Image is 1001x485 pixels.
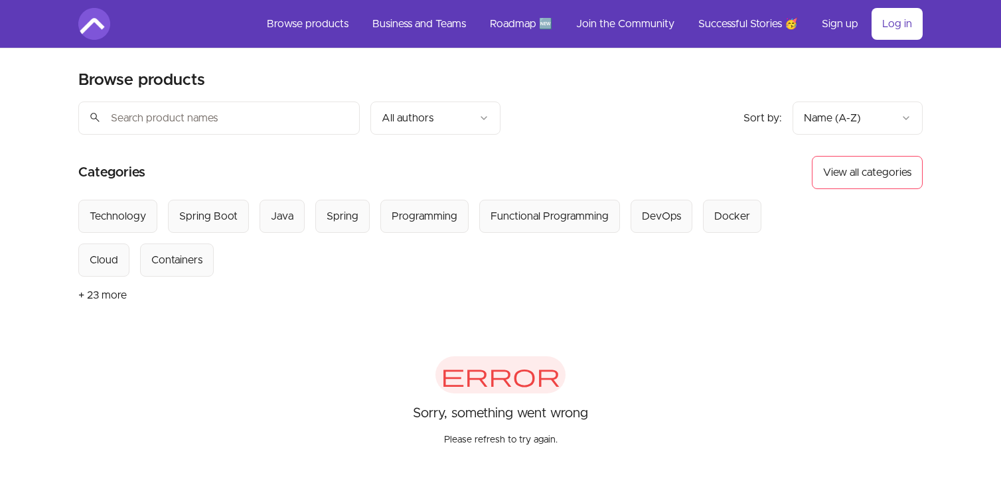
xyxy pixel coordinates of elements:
div: DevOps [642,208,681,224]
span: error [435,356,566,393]
a: Sign up [811,8,869,40]
a: Browse products [256,8,359,40]
span: Sort by: [743,113,782,123]
h1: Browse products [78,70,205,91]
div: Containers [151,252,202,268]
div: Programming [392,208,457,224]
div: Functional Programming [491,208,609,224]
a: Business and Teams [362,8,477,40]
p: Please refresh to try again. [444,423,558,447]
input: Search product names [78,102,360,135]
img: Amigoscode logo [78,8,110,40]
h2: Categories [78,156,145,189]
div: Spring [327,208,358,224]
button: + 23 more [78,277,127,314]
div: Spring Boot [179,208,238,224]
a: Successful Stories 🥳 [688,8,809,40]
div: Docker [714,208,750,224]
button: Product sort options [793,102,923,135]
a: Roadmap 🆕 [479,8,563,40]
a: Join the Community [566,8,685,40]
nav: Main [256,8,923,40]
button: Filter by author [370,102,501,135]
div: Cloud [90,252,118,268]
p: Sorry, something went wrong [413,404,588,423]
div: Technology [90,208,146,224]
a: Log in [872,8,923,40]
span: search [89,108,101,127]
button: View all categories [812,156,923,189]
div: Java [271,208,293,224]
